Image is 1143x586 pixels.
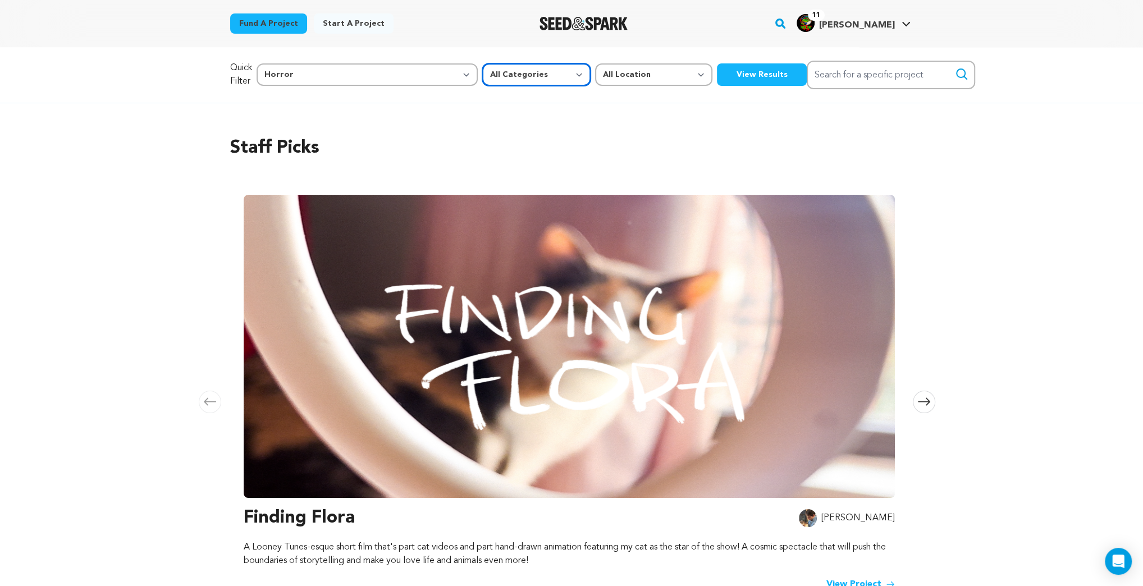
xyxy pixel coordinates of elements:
[540,17,628,30] a: Seed&Spark Homepage
[797,14,895,32] div: Kermet K.'s Profile
[230,135,913,162] h2: Staff Picks
[808,10,825,21] span: 11
[244,541,895,567] p: A Looney Tunes-esque short film that's part cat videos and part hand-drawn animation featuring my...
[794,12,913,32] a: Kermet K.'s Profile
[244,195,895,498] img: Finding Flora image
[807,61,975,89] input: Search for a specific project
[230,61,252,88] p: Quick Filter
[819,21,895,30] span: [PERSON_NAME]
[244,505,355,532] h3: Finding Flora
[314,13,394,34] a: Start a project
[540,17,628,30] img: Seed&Spark Logo Dark Mode
[821,511,895,525] p: [PERSON_NAME]
[799,509,817,527] img: e6948424967afddf.jpg
[717,63,807,86] button: View Results
[797,14,815,32] img: 95bb94b78b941d48.png
[230,13,307,34] a: Fund a project
[1105,548,1132,575] div: Open Intercom Messenger
[794,12,913,35] span: Kermet K.'s Profile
